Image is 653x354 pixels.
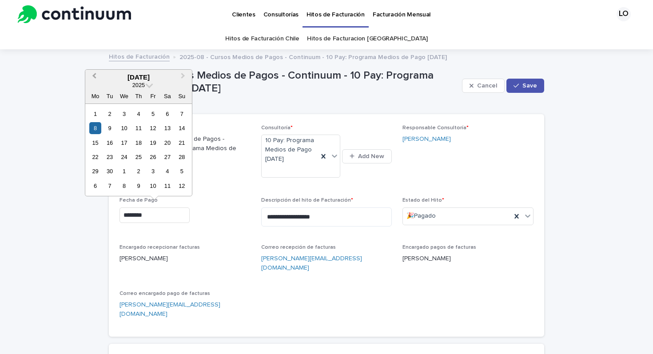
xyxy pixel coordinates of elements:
div: Choose Wednesday, 8 October 2025 [118,180,130,192]
span: Descripción del hito de Facturación [261,198,353,203]
span: Encargado pagos de facturas [402,245,476,250]
span: 2025 [132,82,145,88]
button: Next Month [177,71,191,85]
span: Correo recepción de facturas [261,245,336,250]
img: tu8iVZLBSFSnlyF4Um45 [18,5,131,23]
div: Choose Sunday, 28 September 2025 [176,151,188,163]
div: month 2025-09 [88,107,189,193]
span: Add New [358,153,384,159]
div: Choose Tuesday, 23 September 2025 [104,151,115,163]
div: Choose Friday, 26 September 2025 [147,151,159,163]
div: Choose Friday, 10 October 2025 [147,180,159,192]
div: Choose Monday, 15 September 2025 [89,137,101,149]
div: Choose Sunday, 21 September 2025 [176,137,188,149]
div: Choose Sunday, 7 September 2025 [176,108,188,120]
a: [PERSON_NAME][EMAIL_ADDRESS][DOMAIN_NAME] [119,302,220,317]
div: Choose Monday, 8 September 2025 [89,122,101,134]
div: Fr [147,90,159,102]
div: Choose Thursday, 2 October 2025 [132,165,144,177]
div: Sa [161,90,173,102]
a: [PERSON_NAME] [402,135,451,144]
div: Choose Tuesday, 7 October 2025 [104,180,115,192]
a: Hitos de Facturación [109,51,170,61]
div: Choose Thursday, 18 September 2025 [132,137,144,149]
div: Choose Saturday, 20 September 2025 [161,137,173,149]
div: Choose Saturday, 4 October 2025 [161,165,173,177]
span: Correo encargado pago de facturas [119,291,210,296]
div: Choose Wednesday, 10 September 2025 [118,122,130,134]
div: Choose Tuesday, 2 September 2025 [104,108,115,120]
div: Choose Monday, 22 September 2025 [89,151,101,163]
div: Choose Wednesday, 1 October 2025 [118,165,130,177]
div: Choose Friday, 12 September 2025 [147,122,159,134]
div: Choose Saturday, 11 October 2025 [161,180,173,192]
div: Choose Tuesday, 9 September 2025 [104,122,115,134]
div: We [118,90,130,102]
div: Choose Sunday, 5 October 2025 [176,165,188,177]
span: Cancel [477,83,497,89]
span: Encargado recepcionar facturas [119,245,200,250]
div: Choose Tuesday, 16 September 2025 [104,137,115,149]
span: 10 Pay: Programa Medios de Pago [DATE] [265,136,315,163]
span: Responsable Consultoría [402,125,469,131]
div: Th [132,90,144,102]
div: Choose Thursday, 4 September 2025 [132,108,144,120]
p: 2025-08 - Cursos Medios de Pagos - Continuum - 10 Pay: Programa Medios de Pago [DATE] [109,69,458,95]
div: Choose Friday, 5 September 2025 [147,108,159,120]
div: Choose Sunday, 12 October 2025 [176,180,188,192]
button: Save [506,79,544,93]
div: Choose Wednesday, 3 September 2025 [118,108,130,120]
div: Tu [104,90,115,102]
button: Previous Month [86,71,100,85]
span: Estado del Hito [402,198,444,203]
a: Hitos de Facturación Chile [225,28,299,49]
div: Choose Monday, 1 September 2025 [89,108,101,120]
div: Choose Wednesday, 24 September 2025 [118,151,130,163]
span: Save [522,83,537,89]
div: Mo [89,90,101,102]
div: Su [176,90,188,102]
div: Choose Sunday, 14 September 2025 [176,122,188,134]
div: LO [617,7,631,21]
div: Choose Monday, 6 October 2025 [89,180,101,192]
div: [DATE] [85,73,192,81]
div: Choose Saturday, 13 September 2025 [161,122,173,134]
p: [PERSON_NAME] [119,254,251,263]
div: Choose Friday, 3 October 2025 [147,165,159,177]
div: Choose Wednesday, 17 September 2025 [118,137,130,149]
a: Hitos de Facturacion [GEOGRAPHIC_DATA] [307,28,427,49]
p: [PERSON_NAME] [402,254,534,263]
a: [PERSON_NAME][EMAIL_ADDRESS][DOMAIN_NAME] [261,255,362,271]
p: 2025-08 - Cursos Medios de Pagos - Continuum - 10 Pay: Programa Medios de Pago [DATE] [179,52,447,61]
div: Choose Saturday, 27 September 2025 [161,151,173,163]
div: Choose Friday, 19 September 2025 [147,137,159,149]
div: Choose Monday, 29 September 2025 [89,165,101,177]
span: Consultoría [261,125,293,131]
div: Choose Thursday, 25 September 2025 [132,151,144,163]
div: Choose Thursday, 11 September 2025 [132,122,144,134]
button: Add New [342,149,392,163]
div: Choose Tuesday, 30 September 2025 [104,165,115,177]
span: 🎉Pagado [406,211,436,221]
div: Choose Saturday, 6 September 2025 [161,108,173,120]
div: Choose Thursday, 9 October 2025 [132,180,144,192]
button: Cancel [462,79,505,93]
